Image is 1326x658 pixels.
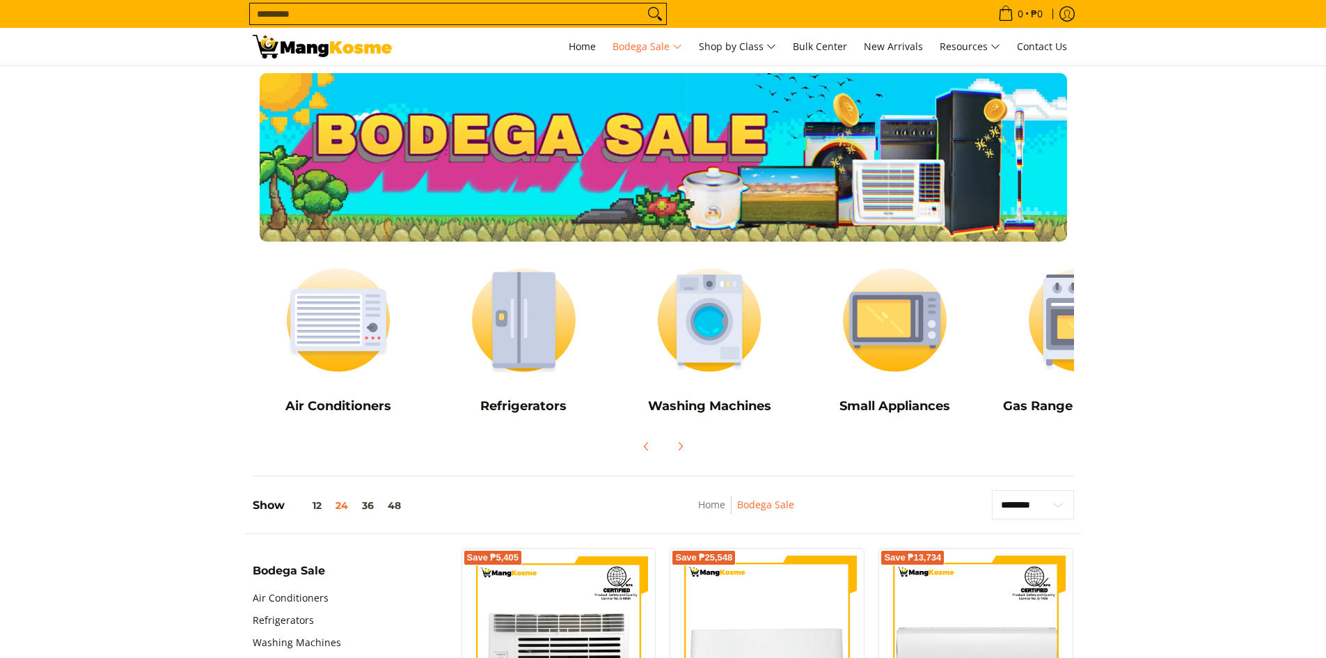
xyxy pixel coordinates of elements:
[438,398,610,414] h5: Refrigerators
[884,554,941,562] span: Save ₱13,734
[809,256,981,384] img: Small Appliances
[933,28,1007,65] a: Resources
[285,500,329,511] button: 12
[786,28,854,65] a: Bulk Center
[253,565,325,577] span: Bodega Sale
[606,28,689,65] a: Bodega Sale
[737,498,794,511] a: Bodega Sale
[467,554,519,562] span: Save ₱5,405
[940,38,1000,56] span: Resources
[994,6,1047,22] span: •
[438,256,610,424] a: Refrigerators Refrigerators
[253,398,425,414] h5: Air Conditioners
[692,28,783,65] a: Shop by Class
[857,28,930,65] a: New Arrivals
[406,28,1074,65] nav: Main Menu
[809,398,981,414] h5: Small Appliances
[624,256,796,424] a: Washing Machines Washing Machines
[613,38,682,56] span: Bodega Sale
[438,256,610,384] img: Refrigerators
[253,256,425,424] a: Air Conditioners Air Conditioners
[253,632,341,654] a: Washing Machines
[1017,40,1067,53] span: Contact Us
[995,256,1167,384] img: Cookers
[1010,28,1074,65] a: Contact Us
[624,398,796,414] h5: Washing Machines
[253,587,329,609] a: Air Conditioners
[864,40,923,53] span: New Arrivals
[809,256,981,424] a: Small Appliances Small Appliances
[995,256,1167,424] a: Cookers Gas Range and Cookers
[355,500,381,511] button: 36
[329,500,355,511] button: 24
[253,499,408,512] h5: Show
[381,500,408,511] button: 48
[675,554,732,562] span: Save ₱25,548
[665,431,695,462] button: Next
[793,40,847,53] span: Bulk Center
[253,609,314,632] a: Refrigerators
[253,256,425,384] img: Air Conditioners
[606,496,887,528] nav: Breadcrumbs
[699,38,776,56] span: Shop by Class
[569,40,596,53] span: Home
[562,28,603,65] a: Home
[995,398,1167,414] h5: Gas Range and Cookers
[631,431,662,462] button: Previous
[253,565,325,587] summary: Open
[1029,9,1045,19] span: ₱0
[698,498,725,511] a: Home
[624,256,796,384] img: Washing Machines
[1016,9,1025,19] span: 0
[253,35,392,58] img: Bodega Sale l Mang Kosme: Cost-Efficient &amp; Quality Home Appliances
[644,3,666,24] button: Search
